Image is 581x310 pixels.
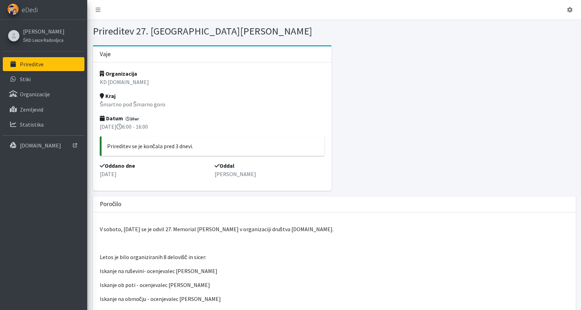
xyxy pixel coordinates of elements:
p: Prireditve [20,61,44,68]
p: Stiki [20,76,31,83]
a: [PERSON_NAME] [23,27,65,36]
p: [DATE] 6:00 - 16:00 [100,122,325,131]
h3: Vaje [100,51,111,58]
a: ŠKD Lesce Radovljica [23,36,65,44]
span: 10 ur [124,116,141,122]
p: [DATE] [100,170,210,178]
a: Zemljevid [3,103,84,116]
small: ŠKD Lesce Radovljica [23,37,64,43]
p: Šmartno pod Šmarno goro [100,100,325,108]
strong: Oddano dne [100,162,135,169]
p: Iskanje na ruševini- ocenjevalec [PERSON_NAME] [100,267,569,275]
h3: Poročilo [100,201,122,208]
strong: Datum [100,115,123,122]
a: Stiki [3,72,84,86]
span: eDedi [22,5,38,15]
p: Zemljevid [20,106,43,113]
p: Iskanje ob poti - ocenjevalec [PERSON_NAME] [100,281,569,289]
p: Letos je bilo organiziranih 8 delovišč in sicer: [100,253,569,261]
img: eDedi [7,3,19,15]
a: Organizacije [3,87,84,101]
p: V soboto, [DATE] se je odvil 27. Memorial [PERSON_NAME] v organizaciji društva [DOMAIN_NAME]. [100,225,569,233]
strong: Organizacija [100,70,137,77]
h1: Prireditev 27. [GEOGRAPHIC_DATA][PERSON_NAME] [93,25,332,37]
p: [PERSON_NAME] [215,170,325,178]
p: Iskanje na območju - ocenjevalec [PERSON_NAME] [100,295,569,303]
a: Prireditve [3,57,84,71]
a: [DOMAIN_NAME] [3,138,84,152]
p: Prireditev se je končala pred 3 dnevi. [107,142,319,150]
strong: Oddal [215,162,234,169]
p: Statistika [20,121,44,128]
strong: Kraj [100,92,116,99]
a: Statistika [3,118,84,131]
p: Organizacije [20,91,50,98]
p: KD [DOMAIN_NAME] [100,78,325,86]
p: [DOMAIN_NAME] [20,142,61,149]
